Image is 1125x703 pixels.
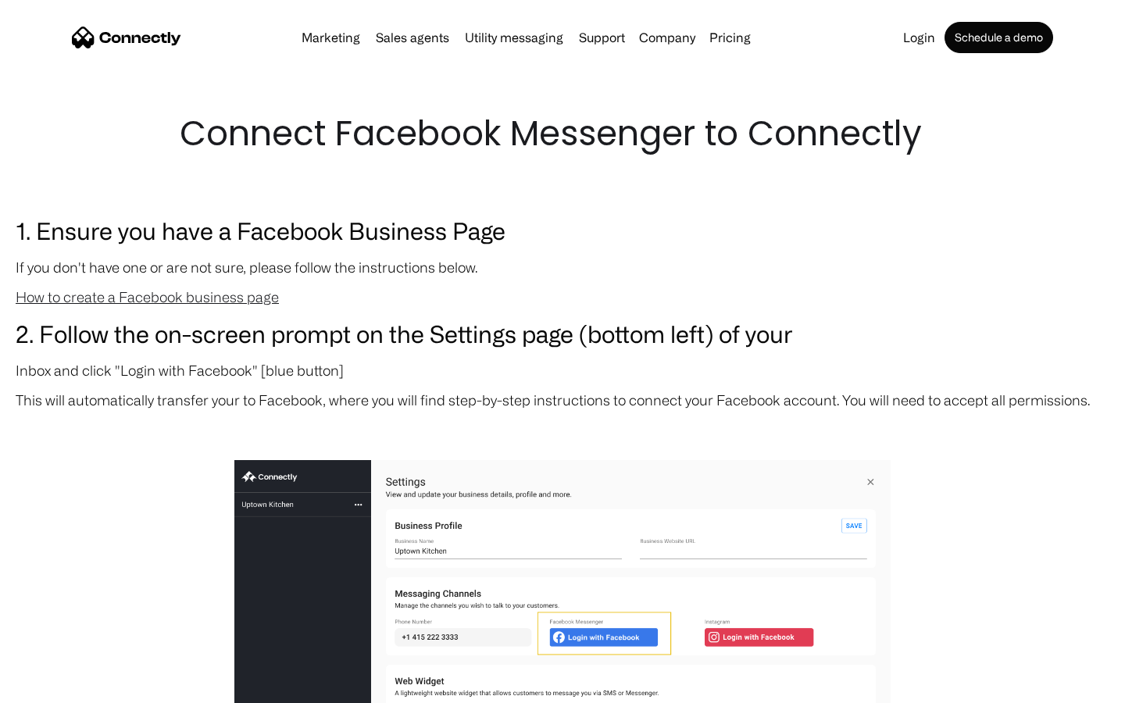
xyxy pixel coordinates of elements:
a: Utility messaging [459,31,570,44]
a: Marketing [295,31,366,44]
a: Sales agents [370,31,455,44]
h1: Connect Facebook Messenger to Connectly [180,109,945,158]
ul: Language list [31,676,94,698]
a: Login [897,31,941,44]
div: Company [639,27,695,48]
h3: 2. Follow the on-screen prompt on the Settings page (bottom left) of your [16,316,1109,351]
a: Pricing [703,31,757,44]
a: Schedule a demo [945,22,1053,53]
aside: Language selected: English [16,676,94,698]
p: Inbox and click "Login with Facebook" [blue button] [16,359,1109,381]
p: This will automatically transfer your to Facebook, where you will find step-by-step instructions ... [16,389,1109,411]
a: How to create a Facebook business page [16,289,279,305]
a: Support [573,31,631,44]
p: If you don't have one or are not sure, please follow the instructions below. [16,256,1109,278]
h3: 1. Ensure you have a Facebook Business Page [16,212,1109,248]
p: ‍ [16,419,1109,441]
